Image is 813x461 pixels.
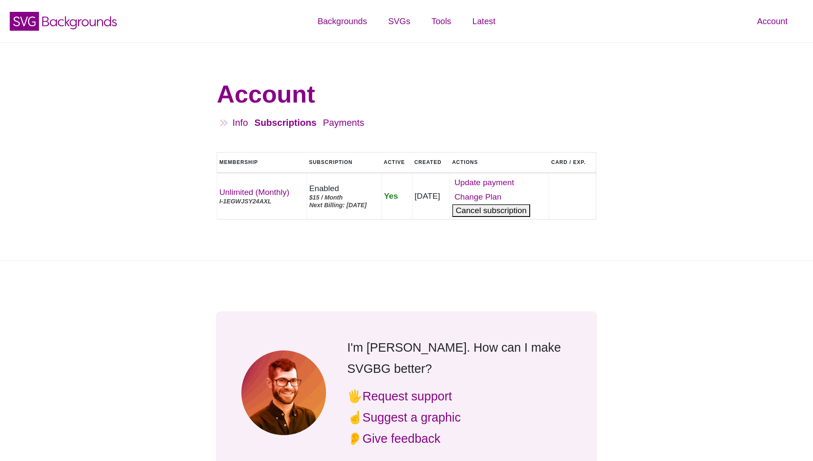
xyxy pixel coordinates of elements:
[362,411,461,424] a: Suggest a graphic
[217,115,596,136] nav: Account Navigation
[217,152,307,172] th: Membership
[378,8,421,34] a: SVGs
[309,201,379,209] div: Next Billing: [DATE]
[347,337,572,379] p: I'm [PERSON_NAME]. How can I make SVGBG better?
[323,117,364,128] a: Payments
[415,191,448,201] div: [DATE]
[347,386,572,407] p: 🖐
[452,175,547,190] a: Update
[450,152,549,172] th: Actions
[254,117,317,128] a: Subscriptions
[412,152,450,172] th: Created
[362,432,440,445] a: Give feedback
[452,204,530,217] button: Cancel
[384,192,398,200] span: Yes
[462,8,506,34] a: Latest
[217,79,596,109] h1: Account
[452,190,547,204] a: Change Plan
[241,350,326,435] img: Matt Visiwig Headshot
[549,152,596,172] th: Card / Exp.
[347,428,572,449] p: 👂
[307,152,382,172] th: Subscription
[219,197,304,205] div: I-1EGWJSY24AXL
[347,407,572,428] p: ☝
[309,194,379,201] div: $15 / Month
[421,8,462,34] a: Tools
[309,183,379,194] div: Enabled
[362,389,452,403] a: Request support
[747,8,798,34] a: Account
[219,188,289,197] a: Unlimited (Monthly)
[452,175,547,217] div: ‌
[382,152,412,172] th: Active
[232,117,248,128] a: Info
[307,8,378,34] a: Backgrounds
